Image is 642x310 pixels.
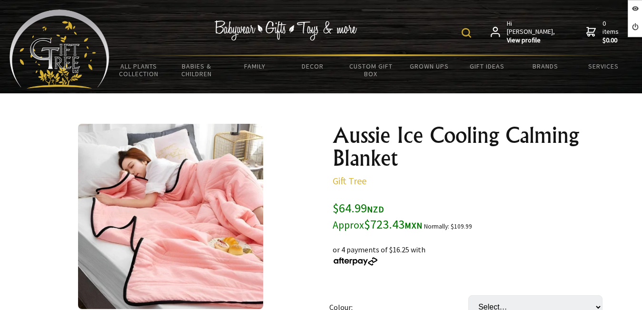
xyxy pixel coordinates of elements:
[458,56,516,76] a: Gift Ideas
[333,232,611,267] div: or 4 payments of $16.25 with
[226,56,284,76] a: Family
[602,19,621,45] span: 0 items
[574,56,632,76] a: Services
[214,20,357,40] img: Babywear - Gifts - Toys & more
[367,204,384,215] span: NZD
[405,220,423,231] span: MXN
[586,20,621,45] a: 0 items$0.00
[507,36,556,45] strong: View profile
[342,56,400,84] a: Custom Gift Box
[284,56,342,76] a: Decor
[333,124,611,170] h1: Aussie Ice Cooling Calming Blanket
[516,56,574,76] a: Brands
[109,56,168,84] a: All Plants Collection
[168,56,226,84] a: Babies & Children
[462,28,471,38] img: product search
[10,10,109,89] img: Babyware - Gifts - Toys and more...
[78,124,263,309] img: Aussie Ice Cooling Calming Blanket
[333,200,423,232] span: $64.99 $723.43
[424,222,472,230] small: Normally: $109.99
[333,175,366,187] a: Gift Tree
[602,36,621,45] strong: $0.00
[333,257,378,266] img: Afterpay
[400,56,458,76] a: Grown Ups
[507,20,556,45] span: Hi [PERSON_NAME],
[333,219,364,231] small: Approx
[491,20,556,45] a: Hi [PERSON_NAME],View profile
